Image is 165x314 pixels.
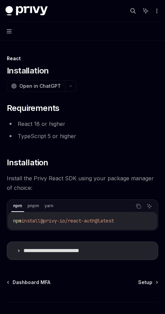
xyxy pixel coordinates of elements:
a: Dashboard MFA [7,279,50,286]
span: Dashboard MFA [13,279,50,286]
li: React 18 or higher [7,119,158,129]
span: npm [13,218,21,224]
span: install [21,218,40,224]
h1: Installation [7,65,49,76]
div: pnpm [26,202,41,210]
span: Install the Privy React SDK using your package manager of choice: [7,173,158,193]
img: dark logo [5,6,48,16]
button: More actions [153,6,160,16]
button: Copy the contents from the code block [134,202,143,211]
button: Open in ChatGPT [7,80,65,92]
div: yarn [43,202,55,210]
li: TypeScript 5 or higher [7,131,158,141]
div: npm [11,202,24,210]
button: Ask AI [145,202,154,211]
span: Installation [7,157,48,168]
span: @privy-io/react-auth@latest [40,218,114,224]
div: React [7,55,158,62]
span: Open in ChatGPT [19,83,61,89]
span: Requirements [7,103,60,114]
a: Setup [138,279,158,286]
span: Setup [138,279,152,286]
